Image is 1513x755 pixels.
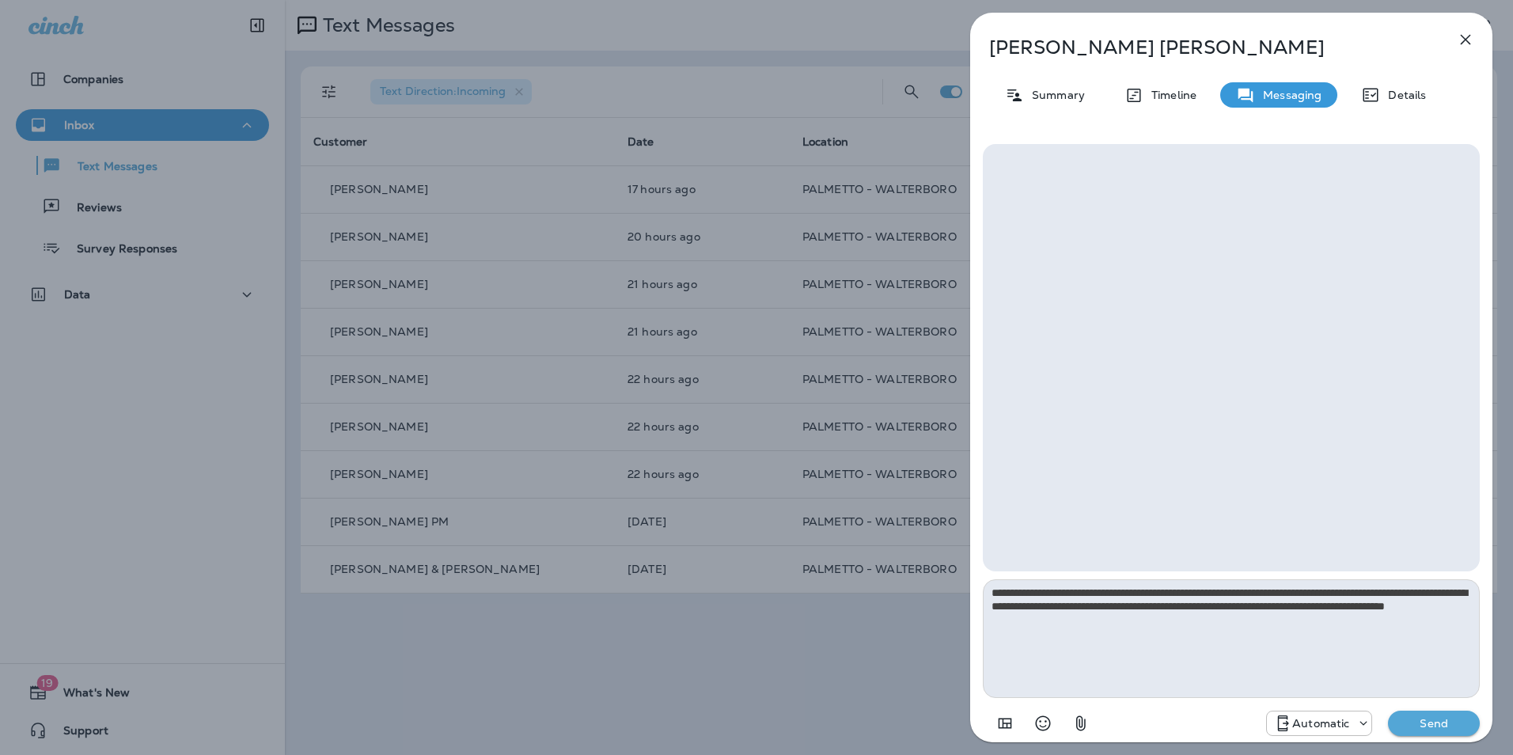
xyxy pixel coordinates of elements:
[1027,708,1059,739] button: Select an emoji
[1255,89,1322,101] p: Messaging
[1388,711,1480,736] button: Send
[989,708,1021,739] button: Add in a premade template
[1024,89,1085,101] p: Summary
[1143,89,1196,101] p: Timeline
[989,36,1421,59] p: [PERSON_NAME] [PERSON_NAME]
[1401,716,1467,730] p: Send
[1292,717,1349,730] p: Automatic
[1380,89,1426,101] p: Details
